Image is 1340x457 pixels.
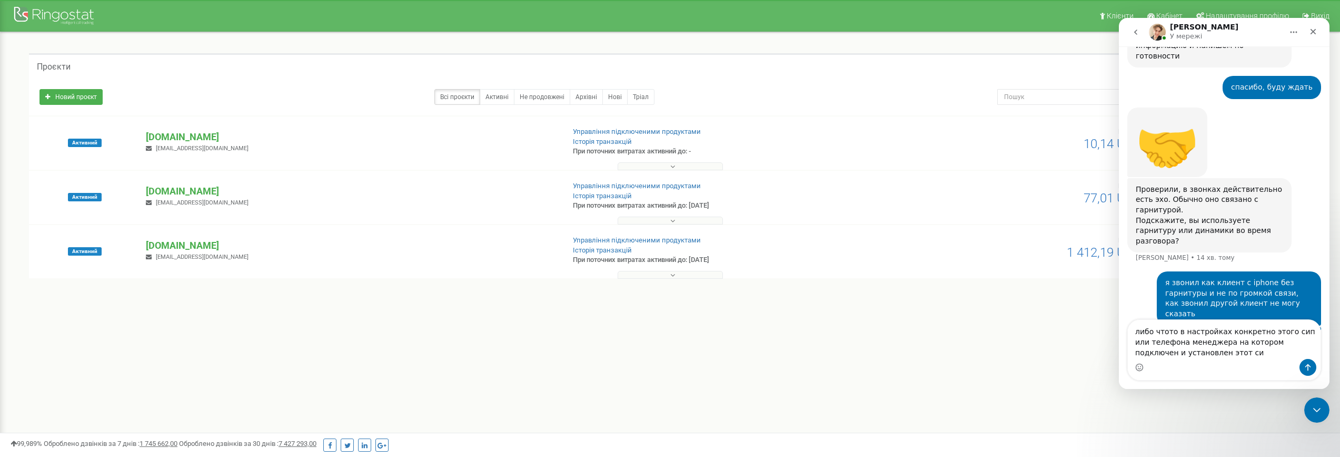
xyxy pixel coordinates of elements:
span: Активний [68,247,102,256]
span: Клієнти [1107,12,1134,20]
span: Баланс [1118,236,1141,244]
span: Активний [68,193,102,201]
span: Баланс [1118,182,1141,190]
img: Ringostat Logo [13,4,97,29]
span: 77,01 USD [1084,191,1141,206]
a: Нові [602,89,628,105]
p: [DOMAIN_NAME] [146,130,555,144]
span: [EMAIL_ADDRESS][DOMAIN_NAME] [156,254,249,260]
span: 99,989% [11,440,42,448]
a: Архівні [570,89,603,105]
span: Вихід [1311,12,1329,20]
a: Активні [480,89,514,105]
iframe: Intercom live chat [1119,18,1329,389]
a: Історія транзакцій [573,192,632,200]
p: [DOMAIN_NAME] [146,184,555,198]
p: [DOMAIN_NAME] [146,239,555,252]
p: При поточних витратах активний до: [DATE] [573,201,876,211]
span: [EMAIL_ADDRESS][DOMAIN_NAME] [156,145,249,152]
input: Пошук [997,89,1253,105]
p: При поточних витратах активний до: - [573,147,876,157]
span: Оброблено дзвінків за 7 днів : [44,440,177,448]
span: 10,14 USD [1084,137,1141,151]
u: 7 427 293,00 [279,440,316,448]
a: Не продовжені [514,89,570,105]
a: Новий проєкт [39,89,103,105]
span: Кабінет [1156,12,1183,20]
a: Історія транзакцій [573,138,632,145]
a: Управління підключеними продуктами [573,236,701,244]
span: [EMAIL_ADDRESS][DOMAIN_NAME] [156,199,249,206]
a: Тріал [627,89,654,105]
span: Активний [68,139,102,147]
p: При поточних витратах активний до: [DATE] [573,255,876,265]
span: Налаштування профілю [1206,12,1289,20]
iframe: Intercom live chat [1304,397,1329,423]
a: Управління підключеними продуктами [573,182,701,190]
span: 1 412,19 USD [1067,245,1141,260]
u: 1 745 662,00 [140,440,177,448]
span: Баланс [1118,128,1141,135]
a: Всі проєкти [434,89,480,105]
a: Управління підключеними продуктами [573,128,701,135]
span: Оброблено дзвінків за 30 днів : [179,440,316,448]
a: Історія транзакцій [573,246,632,254]
h5: Проєкти [37,62,71,72]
